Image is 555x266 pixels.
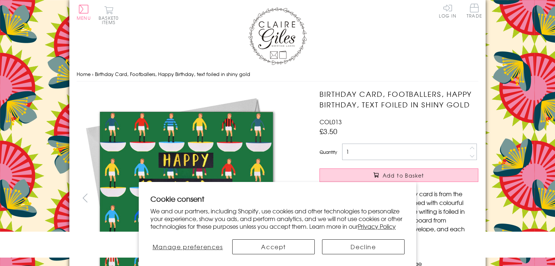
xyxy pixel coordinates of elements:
[77,67,478,82] nav: breadcrumbs
[77,5,91,20] button: Menu
[319,89,478,110] h1: Birthday Card, Footballers, Happy Birthday, text foiled in shiny gold
[232,239,315,254] button: Accept
[467,4,482,19] a: Trade
[77,71,91,77] a: Home
[95,71,250,77] span: Birthday Card, Footballers, Happy Birthday, text foiled in shiny gold
[77,15,91,21] span: Menu
[99,6,119,24] button: Basket0 items
[153,242,223,251] span: Manage preferences
[150,207,405,230] p: We and our partners, including Shopify, use cookies and other technologies to personalize your ex...
[92,71,93,77] span: ›
[319,126,337,136] span: £3.50
[319,168,478,182] button: Add to Basket
[319,117,342,126] span: COL013
[102,15,119,26] span: 0 items
[150,194,405,204] h2: Cookie consent
[383,172,424,179] span: Add to Basket
[439,4,456,18] a: Log In
[358,222,396,231] a: Privacy Policy
[467,4,482,18] span: Trade
[322,239,405,254] button: Decline
[77,190,93,206] button: prev
[150,239,225,254] button: Manage preferences
[248,7,307,65] img: Claire Giles Greetings Cards
[319,149,337,155] label: Quantity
